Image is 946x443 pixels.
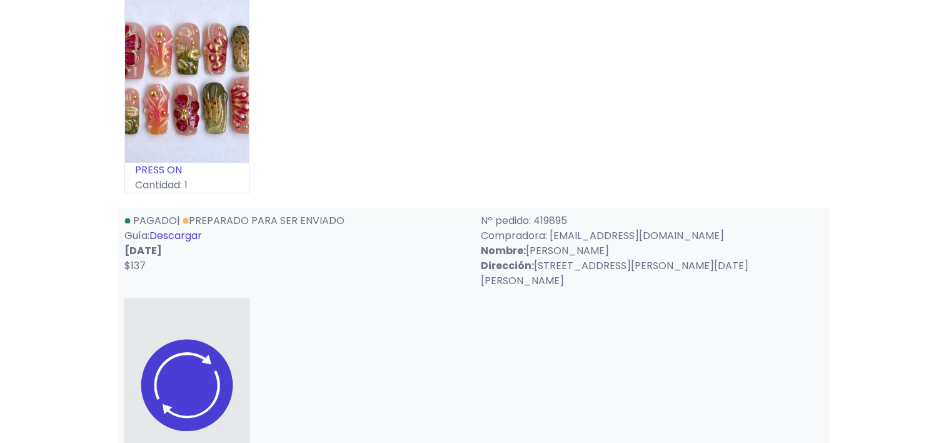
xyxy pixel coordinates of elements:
[125,178,249,193] p: Cantidad: 1
[481,228,822,243] p: Compradora: [EMAIL_ADDRESS][DOMAIN_NAME]
[481,258,534,273] strong: Dirección:
[133,213,177,228] span: Pagado
[124,243,466,258] p: [DATE]
[481,243,526,258] strong: Nombre:
[183,213,345,228] a: Preparado para ser enviado
[117,213,473,288] div: | Guía:
[481,258,822,288] p: [STREET_ADDRESS][PERSON_NAME][DATE][PERSON_NAME]
[481,243,822,258] p: [PERSON_NAME]
[135,163,182,177] a: PRESS ON
[149,228,202,243] a: Descargar
[481,213,822,228] p: Nº pedido: 419895
[124,258,146,273] span: $137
